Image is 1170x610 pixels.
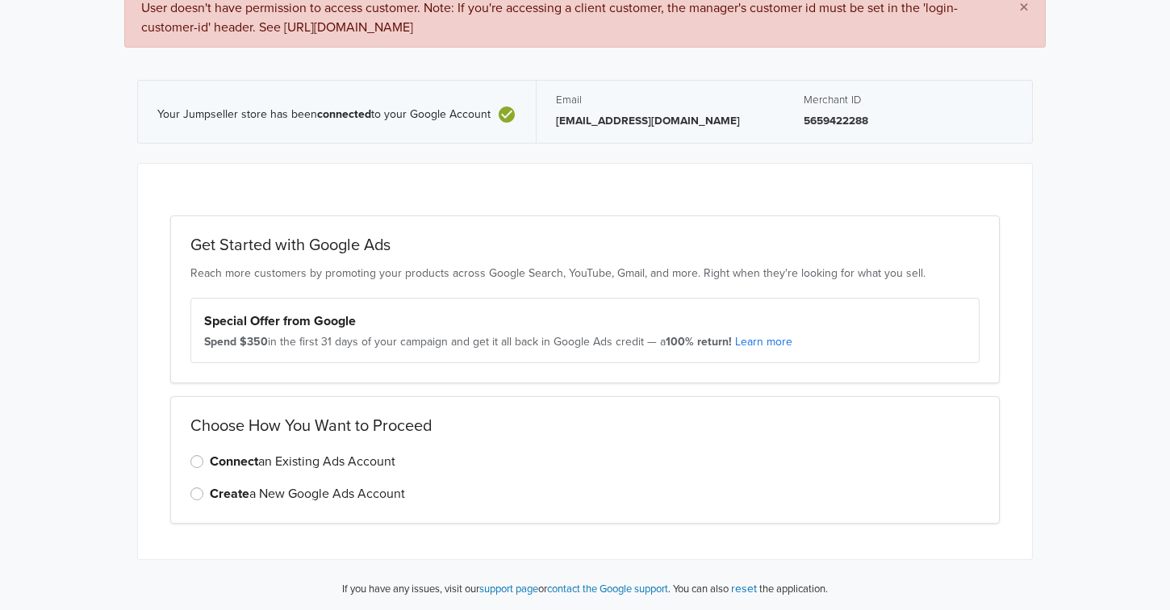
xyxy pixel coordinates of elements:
[547,583,668,595] a: contact the Google support
[157,108,491,122] span: Your Jumpseller store has been to your Google Account
[479,583,538,595] a: support page
[556,94,765,107] h5: Email
[666,335,732,349] strong: 100% return!
[210,486,249,502] strong: Create
[204,335,236,349] strong: Spend
[190,236,980,255] h2: Get Started with Google Ads
[342,582,671,598] p: If you have any issues, visit our or .
[210,452,395,471] label: an Existing Ads Account
[210,453,258,470] strong: Connect
[190,416,980,436] h2: Choose How You Want to Proceed
[240,335,268,349] strong: $350
[556,113,765,129] p: [EMAIL_ADDRESS][DOMAIN_NAME]
[735,335,792,349] a: Learn more
[804,113,1013,129] p: 5659422288
[804,94,1013,107] h5: Merchant ID
[204,334,966,350] div: in the first 31 days of your campaign and get it all back in Google Ads credit — a
[671,579,828,598] p: You can also the application.
[317,107,371,121] b: connected
[204,313,356,329] strong: Special Offer from Google
[210,484,405,503] label: a New Google Ads Account
[190,265,980,282] p: Reach more customers by promoting your products across Google Search, YouTube, Gmail, and more. R...
[731,579,757,598] button: reset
